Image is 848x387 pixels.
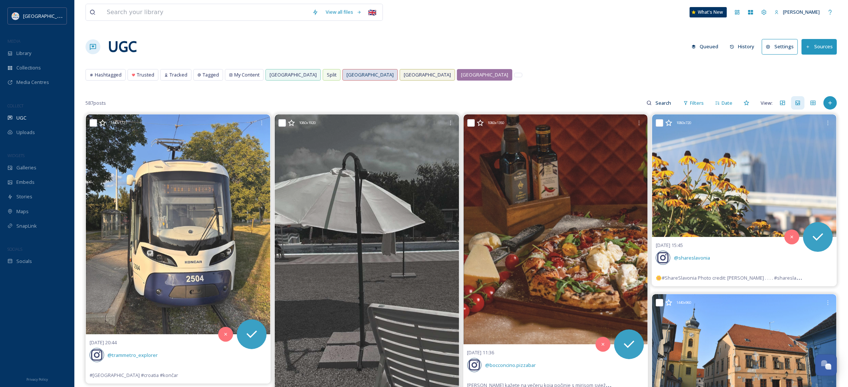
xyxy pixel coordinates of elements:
span: Stories [16,193,32,200]
img: #osijek #croatia #končar [86,114,270,334]
span: Split [327,71,336,78]
span: Uploads [16,129,35,136]
a: History [726,39,762,54]
a: Settings [762,39,802,54]
input: Search your library [103,4,309,20]
span: Library [16,50,31,57]
span: SOCIALS [7,246,22,252]
button: Open Chat [815,354,837,376]
span: [GEOGRAPHIC_DATA] [270,71,317,78]
span: Filters [690,100,704,107]
span: [GEOGRAPHIC_DATA] [346,71,394,78]
span: Socials [16,258,32,265]
span: WIDGETS [7,153,25,158]
span: [PERSON_NAME] [783,9,820,15]
img: Što kažete na večeru koja počinje s mirisom svježe pečene pizze i završava koktelom koji vas vodi... [464,114,648,345]
span: [DATE] 20:44 [90,339,117,346]
span: 587 posts [86,100,106,107]
span: Embeds [16,179,35,186]
span: Maps [16,208,29,215]
span: Collections [16,64,41,71]
button: Sources [802,39,837,54]
span: [GEOGRAPHIC_DATA] [461,71,508,78]
span: Tagged [203,71,219,78]
a: UGC [108,36,137,58]
span: @ bocconcino.pizzabar [485,362,536,368]
span: View: [761,100,773,107]
span: Privacy Policy [26,377,48,382]
input: Search [652,95,676,110]
button: Queued [688,39,722,54]
button: History [726,39,758,54]
div: 🇬🇧 [365,6,379,19]
a: Queued [688,39,726,54]
img: 🌼#ShareSlavonia Photo credit: ivan_sarac_saky . . . . #shareslavonia #slavonia #slavonija #croati... [652,114,836,237]
span: UGC [16,114,26,121]
span: 1080 x 1920 [299,120,316,126]
span: Galleries [16,164,36,171]
span: Tracked [170,71,187,78]
img: HTZ_logo_EN.svg [12,12,19,20]
span: SnapLink [16,222,37,230]
span: [DATE] 11:36 [467,349,494,356]
span: [GEOGRAPHIC_DATA] [23,12,70,19]
span: MEDIA [7,38,20,44]
span: Media Centres [16,79,49,86]
span: My Content [234,71,259,78]
span: [DATE] 15:45 [656,242,683,248]
span: [GEOGRAPHIC_DATA] [404,71,451,78]
span: #[GEOGRAPHIC_DATA] #croatia #končar [90,372,178,378]
span: Trusted [137,71,154,78]
span: 1080 x 1350 [488,120,504,126]
a: Privacy Policy [26,374,48,383]
button: Settings [762,39,798,54]
a: View all files [322,5,365,19]
span: 1440 x 960 [676,300,691,305]
span: Date [722,100,732,107]
span: COLLECT [7,103,23,108]
a: [PERSON_NAME] [771,5,823,19]
span: Hashtagged [95,71,122,78]
span: @ shareslavonia [674,254,710,261]
a: What's New [690,7,727,17]
span: 1080 x 720 [676,120,691,126]
span: 1440 x 1721 [110,120,127,126]
span: @ trammetro_explorer [108,352,158,358]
